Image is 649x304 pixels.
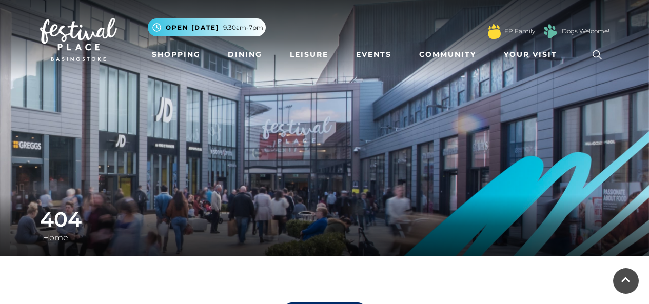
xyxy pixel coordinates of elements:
button: Open [DATE] 9.30am-7pm [148,18,266,36]
img: Festival Place Logo [40,18,117,61]
h1: 404 [40,207,609,232]
span: 9.30am-7pm [223,23,263,32]
a: Events [352,45,396,64]
a: Shopping [148,45,205,64]
span: Open [DATE] [166,23,219,32]
a: Home [40,233,71,242]
a: Your Visit [500,45,566,64]
a: Leisure [286,45,332,64]
a: Dogs Welcome! [562,27,609,36]
a: FP Family [504,27,535,36]
a: Dining [224,45,266,64]
a: Community [415,45,480,64]
span: Your Visit [504,49,557,60]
